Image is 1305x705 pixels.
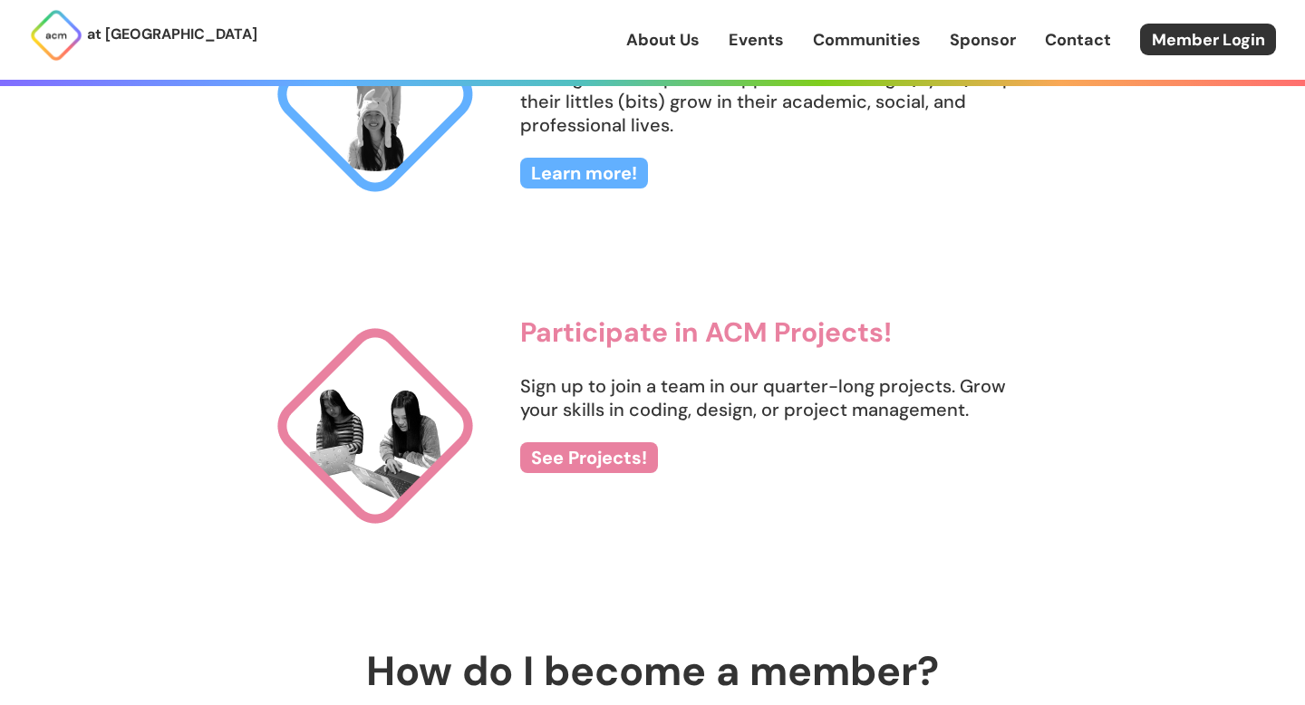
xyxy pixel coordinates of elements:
[366,649,939,694] h2: How do I become a member?
[813,28,921,52] a: Communities
[520,442,658,473] a: See Projects!
[520,158,648,188] a: Learn more!
[1140,24,1276,55] a: Member Login
[520,317,1039,347] h3: Participate in ACM Projects!
[520,374,1039,421] p: Sign up to join a team in our quarter-long projects. Grow your skills in coding, design, or proje...
[29,8,83,63] img: ACM Logo
[29,8,257,63] a: at [GEOGRAPHIC_DATA]
[950,28,1016,52] a: Sponsor
[1045,28,1111,52] a: Contact
[520,43,1039,137] p: Join ACM’s Bit-Byte program that pairs students to make lifelong friendships! Our upperclassmen b...
[729,28,784,52] a: Events
[87,23,257,46] p: at [GEOGRAPHIC_DATA]
[626,28,700,52] a: About Us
